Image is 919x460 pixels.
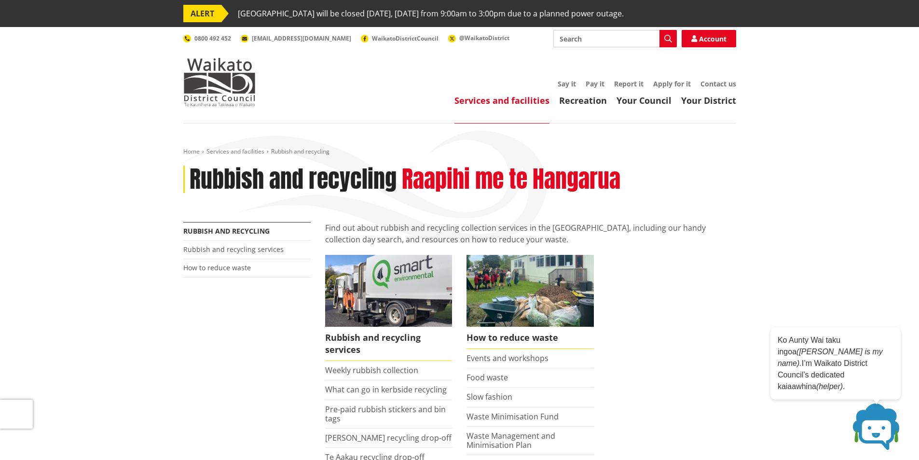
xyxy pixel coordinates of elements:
a: Rubbish and recycling [183,226,270,236]
a: WaikatoDistrictCouncil [361,34,439,42]
img: Rubbish and recycling services [325,255,453,326]
span: WaikatoDistrictCouncil [372,34,439,42]
a: Waste Minimisation Fund [466,411,559,422]
img: Waikato District Council - Te Kaunihera aa Takiwaa o Waikato [183,58,256,106]
a: [PERSON_NAME] recycling drop-off [325,432,452,443]
a: [EMAIL_ADDRESS][DOMAIN_NAME] [241,34,351,42]
a: Rubbish and recycling services [183,245,284,254]
p: Ko Aunty Wai taku ingoa I’m Waikato District Council’s dedicated kaiaawhina . [778,335,893,392]
a: Events and workshops [466,353,549,363]
a: Pay it [586,79,604,88]
a: Your District [681,95,736,106]
nav: breadcrumb [183,148,736,156]
a: Pre-paid rubbish stickers and bin tags [325,404,446,424]
em: ([PERSON_NAME] is my name). [778,348,883,367]
a: How to reduce waste [466,255,594,349]
span: [GEOGRAPHIC_DATA] will be closed [DATE], [DATE] from 9:00am to 3:00pm due to a planned power outage. [238,5,624,22]
a: Report it [614,79,644,88]
a: Services and facilities [454,95,549,106]
span: 0800 492 452 [194,34,231,42]
a: 0800 492 452 [183,34,231,42]
p: Find out about rubbish and recycling collection services in the [GEOGRAPHIC_DATA], including our ... [325,222,736,245]
span: How to reduce waste [466,327,594,349]
a: Your Council [617,95,672,106]
span: [EMAIL_ADDRESS][DOMAIN_NAME] [252,34,351,42]
a: Weekly rubbish collection [325,365,418,376]
a: Rubbish and recycling services [325,255,453,361]
a: Account [682,30,736,47]
a: How to reduce waste [183,263,251,272]
span: Rubbish and recycling services [325,327,453,361]
a: Say it [558,79,576,88]
a: Apply for it [653,79,691,88]
a: @WaikatoDistrict [448,34,509,42]
a: Home [183,147,200,155]
h2: Raapihi me te Hangarua [402,166,620,194]
a: Recreation [559,95,607,106]
em: (helper) [816,382,843,390]
span: @WaikatoDistrict [459,34,509,42]
a: Contact us [700,79,736,88]
h1: Rubbish and recycling [190,166,397,194]
span: Rubbish and recycling [271,147,329,155]
input: Search input [553,30,677,47]
a: What can go in kerbside recycling [325,384,447,395]
a: Waste Management and Minimisation Plan [466,431,555,450]
img: Reducing waste [466,255,594,326]
a: Slow fashion [466,391,512,402]
a: Services and facilities [206,147,264,155]
a: Food waste [466,372,508,383]
span: ALERT [183,5,221,22]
